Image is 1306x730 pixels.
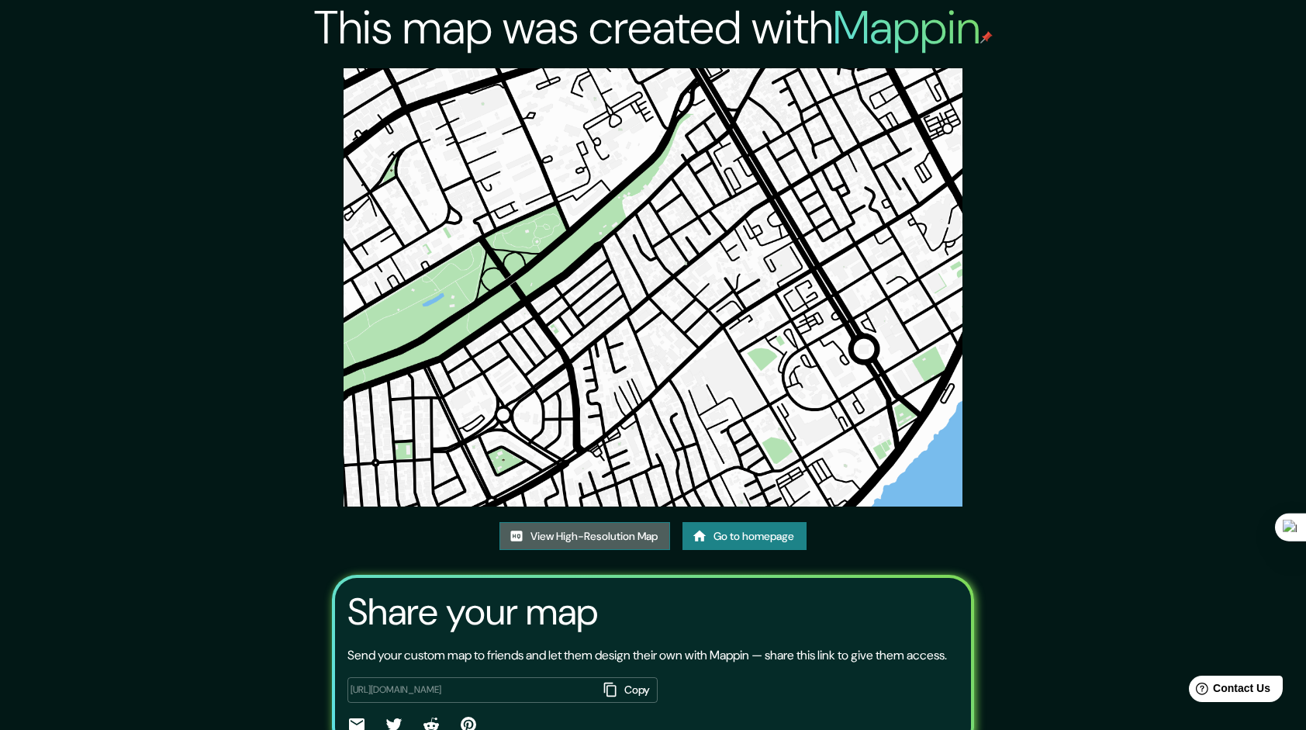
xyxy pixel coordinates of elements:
p: Send your custom map to friends and let them design their own with Mappin — share this link to gi... [347,646,947,665]
h3: Share your map [347,590,598,634]
img: mappin-pin [980,31,993,43]
a: View High-Resolution Map [499,522,670,551]
img: created-map [344,68,963,507]
a: Go to homepage [682,522,807,551]
iframe: Help widget launcher [1168,669,1289,713]
button: Copy [597,677,658,703]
